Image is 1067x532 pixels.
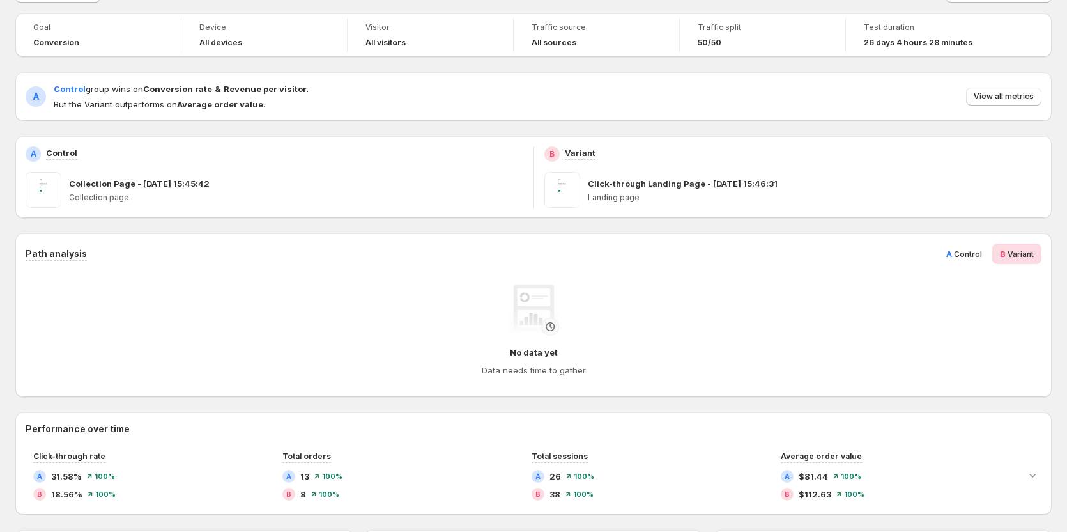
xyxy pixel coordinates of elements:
span: Control [954,249,982,259]
span: 100% [95,490,116,498]
span: 100% [319,490,339,498]
span: 100% [322,473,342,480]
h2: B [549,149,555,159]
span: 26 days 4 hours 28 minutes [864,38,972,48]
span: Device [199,22,329,33]
span: 100% [573,490,594,498]
a: Traffic sourceAll sources [532,21,661,49]
h4: No data yet [510,346,558,359]
strong: Average order value [177,99,263,109]
strong: Revenue per visitor [224,84,307,94]
h4: All sources [532,38,576,48]
span: $81.44 [799,470,828,483]
span: 8 [300,488,306,501]
a: GoalConversion [33,21,163,49]
a: Traffic split50/50 [698,21,827,49]
span: 13 [300,470,309,483]
span: Control [54,84,86,94]
h4: All devices [199,38,242,48]
h2: A [535,473,541,480]
span: Visitor [365,22,495,33]
span: $112.63 [799,488,831,501]
a: VisitorAll visitors [365,21,495,49]
span: Total orders [282,451,331,461]
h4: Data needs time to gather [482,364,586,377]
h2: A [37,473,42,480]
h3: Path analysis [26,247,87,260]
span: 26 [549,470,561,483]
span: But the Variant outperforms on . [54,98,309,111]
span: B [1000,249,1006,259]
p: Click-through Landing Page - [DATE] 15:46:31 [588,177,778,190]
img: No data yet [508,285,559,336]
h2: B [37,490,42,498]
a: DeviceAll devices [199,21,329,49]
span: Goal [33,22,163,33]
span: Test duration [864,22,994,33]
button: View all metrics [966,88,1041,106]
span: A [946,249,952,259]
h2: B [535,490,541,498]
span: Average order value [781,451,862,461]
span: 31.58% [51,470,82,483]
span: View all metrics [974,91,1034,102]
img: Click-through Landing Page - Aug 28, 15:46:31 [544,172,580,208]
span: Total sessions [532,451,588,461]
h2: A [286,473,291,480]
span: 100% [841,473,861,480]
span: Click-through rate [33,451,105,461]
span: Conversion [33,38,79,48]
span: 100% [844,490,864,498]
h4: All visitors [365,38,406,48]
p: Landing page [588,192,1042,203]
h2: Performance over time [26,423,1041,435]
button: Expand chart [1024,466,1041,484]
img: Collection Page - Aug 28, 15:45:42 [26,172,61,208]
span: Variant [1008,249,1034,259]
span: 50/50 [698,38,721,48]
h2: B [286,490,291,498]
span: Traffic split [698,22,827,33]
h2: B [785,490,790,498]
p: Collection page [69,192,523,203]
span: 100% [95,473,115,480]
h2: A [33,90,39,103]
h2: A [31,149,36,159]
h2: A [785,473,790,480]
p: Collection Page - [DATE] 15:45:42 [69,177,210,190]
span: 100% [574,473,594,480]
strong: & [215,84,221,94]
p: Control [46,146,77,159]
a: Test duration26 days 4 hours 28 minutes [864,21,994,49]
span: Traffic source [532,22,661,33]
span: group wins on . [54,84,309,94]
span: 38 [549,488,560,501]
p: Variant [565,146,595,159]
span: 18.56% [51,488,82,501]
strong: Conversion rate [143,84,212,94]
